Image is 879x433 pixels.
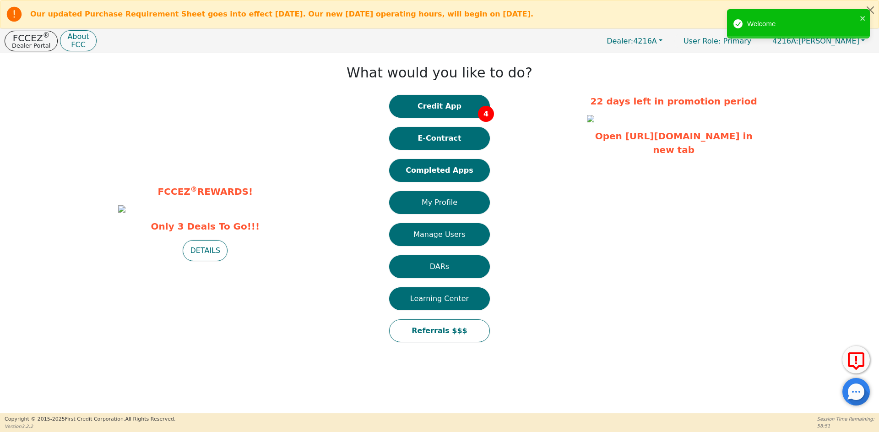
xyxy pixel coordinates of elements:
p: FCCEZ [12,33,50,43]
p: 22 days left in promotion period [587,94,761,108]
button: Credit App4 [389,95,490,118]
img: 3b159f45-64db-4393-9001-aeb61635b4a7 [118,205,125,213]
button: Manage Users [389,223,490,246]
button: Completed Apps [389,159,490,182]
span: 4216A: [772,37,798,45]
button: Learning Center [389,287,490,310]
b: Our updated Purchase Requirement Sheet goes into effect [DATE]. Our new [DATE] operating hours, w... [30,10,533,18]
button: My Profile [389,191,490,214]
span: All Rights Reserved. [125,416,175,422]
button: Dealer:4216A [597,34,672,48]
button: DARs [389,255,490,278]
span: [PERSON_NAME] [772,37,859,45]
p: Primary [674,32,760,50]
button: Referrals $$$ [389,319,490,342]
button: DETAILS [183,240,228,261]
p: Version 3.2.2 [5,423,175,430]
button: AboutFCC [60,30,96,52]
span: User Role : [684,37,721,45]
p: FCCEZ REWARDS! [118,185,292,198]
a: User Role: Primary [674,32,760,50]
span: Only 3 Deals To Go!!! [118,219,292,233]
button: Report Error to FCC [842,346,870,373]
button: Close alert [862,0,879,19]
span: Dealer: [607,37,633,45]
div: Welcome [747,19,857,29]
button: FCCEZ®Dealer Portal [5,31,58,51]
h1: What would you like to do? [347,65,532,81]
p: About [67,33,89,40]
button: close [860,13,866,23]
button: E-Contract [389,127,490,150]
p: Session Time Remaining: [817,416,874,422]
p: 58:51 [817,422,874,429]
a: Open [URL][DOMAIN_NAME] in new tab [595,131,753,155]
span: 4216A [607,37,657,45]
img: f7f44911-be31-4e75-a37c-60a1b0acea0b [587,115,594,122]
sup: ® [43,31,50,39]
span: 4 [478,106,494,122]
p: FCC [67,41,89,49]
sup: ® [190,185,197,193]
p: Dealer Portal [12,43,50,49]
p: Copyright © 2015- 2025 First Credit Corporation. [5,416,175,423]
